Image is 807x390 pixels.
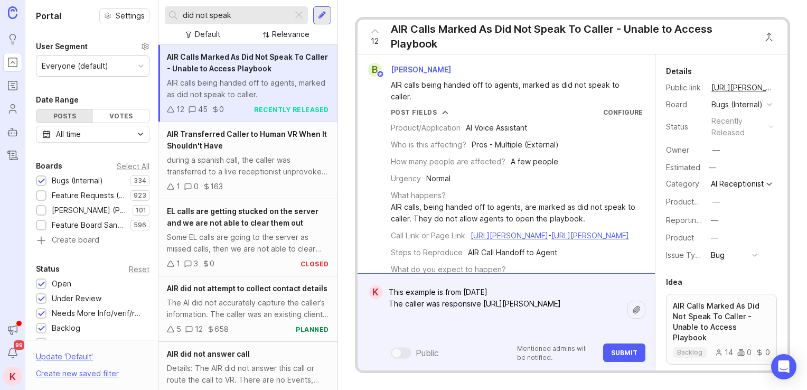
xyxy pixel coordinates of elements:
[666,65,692,78] div: Details
[167,231,329,255] div: Some EL calls are going to the server as missed calls, then we are not able to clear them out sin...
[296,325,329,334] div: planned
[711,99,763,110] div: Bugs (Internal)
[167,297,329,320] div: The AI did not accurately capture the caller’s information. The caller was an existing client, bu...
[36,94,79,106] div: Date Range
[36,263,60,275] div: Status
[52,308,144,319] div: Needs More Info/verif/repro
[391,65,451,74] span: [PERSON_NAME]
[666,144,703,156] div: Owner
[129,266,149,272] div: Reset
[36,40,88,53] div: User Segment
[195,29,220,40] div: Default
[673,301,770,343] p: AIR Calls Marked As Did Not Speak To Caller - Unable to Access Playbook
[36,10,61,22] h1: Portal
[708,81,777,95] a: [URL][PERSON_NAME]
[666,197,722,206] label: ProductboardID
[42,60,108,72] div: Everyone (default)
[254,105,329,114] div: recently released
[167,52,328,73] span: AIR Calls Marked As Did Not Speak To Caller - Unable to Access Playbook
[158,199,337,276] a: EL calls are getting stucked on the server and we are not able to clear them outSome EL calls are...
[391,247,463,258] div: Steps to Reproduce
[3,30,22,49] a: Ideas
[167,363,329,386] div: Details: The AIR did not answer this call or route the call to VR. There are no Events, recording...
[52,337,88,349] div: Candidate
[219,104,224,115] div: 0
[391,156,505,168] div: How many people are affected?
[376,70,384,78] img: member badge
[758,26,780,48] button: Close button
[99,8,149,23] button: Settings
[52,278,71,290] div: Open
[134,191,146,200] p: 923
[677,348,702,357] p: backlog
[167,284,327,293] span: AIR did not attempt to collect contact details
[391,201,643,225] div: AIR calls, being handed off to agents, are marked as did not speak to caller. They do not allow a...
[176,323,181,335] div: 5
[711,249,725,261] div: Bug
[167,207,318,227] span: EL calls are getting stucked on the server and we are not able to clear them out
[472,139,559,151] div: Pros - Multiple (External)
[603,343,645,362] button: Submit
[551,231,629,240] a: [URL][PERSON_NAME]
[183,10,288,21] input: Search...
[466,122,527,134] div: AI Voice Assistant
[301,259,329,268] div: closed
[52,175,103,187] div: Bugs (Internal)
[391,139,466,151] div: Who is this affecting?
[3,320,22,339] button: Announcements
[3,76,22,95] a: Roadmaps
[391,122,461,134] div: Product/Application
[391,79,634,103] div: AIR calls being handed off to agents, marked as did not speak to caller.
[136,206,146,215] p: 101
[666,216,722,225] label: Reporting Team
[117,163,149,169] div: Select All
[176,104,184,115] div: 12
[771,354,796,379] div: Open Intercom Messenger
[134,177,146,185] p: 334
[756,349,770,356] div: 0
[195,323,203,335] div: 12
[134,221,146,229] p: 596
[3,367,22,386] button: K
[52,322,80,334] div: Backlog
[36,368,119,379] div: Create new saved filter
[198,104,208,115] div: 45
[416,347,439,359] div: Public
[666,276,682,289] div: Idea
[36,109,93,123] div: Posts
[603,108,643,116] a: Configure
[369,285,382,299] div: K
[391,173,421,184] div: Urgency
[36,236,149,246] a: Create board
[3,53,22,72] a: Portal
[391,108,437,117] div: Post Fields
[666,121,703,133] div: Status
[391,264,506,275] div: What do you expect to happen?
[711,215,718,226] div: —
[214,323,229,335] div: 658
[468,247,557,258] div: AIR Call Handoff to Agent
[371,35,379,47] span: 12
[167,154,329,178] div: during a spanish call, the caller was transferred to a live receptionist unprovoked who did not s...
[194,258,198,270] div: 3
[666,82,703,94] div: Public link
[56,128,81,140] div: All time
[706,161,719,174] div: —
[391,108,449,117] button: Post Fields
[52,205,127,216] div: [PERSON_NAME] (Public)
[158,122,337,199] a: AIR Transferred Caller to Human VR When It Shouldn't Haveduring a spanish call, the caller was tr...
[712,144,720,156] div: —
[737,349,752,356] div: 0
[368,63,382,77] div: B
[158,45,337,122] a: AIR Calls Marked As Did Not Speak To Caller - Unable to Access PlaybookAIR calls being handed off...
[52,293,101,304] div: Under Review
[52,219,125,231] div: Feature Board Sandbox [DATE]
[471,231,548,240] a: [URL][PERSON_NAME]
[382,282,627,337] textarea: This example is from [DATE] The caller was responsive [URL][PERSON_NAME]
[666,164,700,171] div: Estimated
[362,63,459,77] a: B[PERSON_NAME]
[391,230,465,242] div: Call Link or Page Link
[3,146,22,165] a: Changelog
